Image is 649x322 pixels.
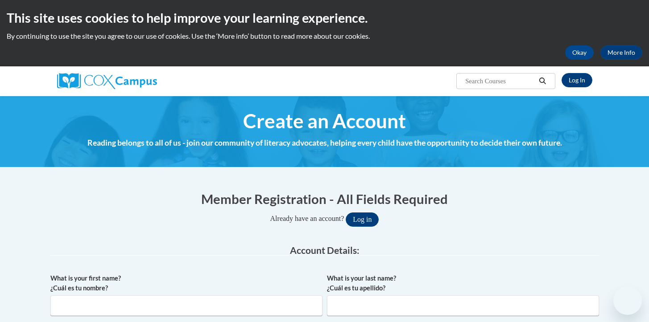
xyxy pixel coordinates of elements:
button: Log in [346,212,379,227]
a: Log In [562,73,592,87]
h4: Reading belongs to all of us - join our community of literacy advocates, helping every child have... [50,137,599,149]
input: Metadata input [327,295,599,316]
span: Create an Account [243,109,406,133]
label: What is your first name? ¿Cuál es tu nombre? [50,273,322,293]
input: Search Courses [464,76,536,86]
iframe: Button to launch messaging window [613,286,642,315]
a: More Info [600,45,642,60]
h1: Member Registration - All Fields Required [50,190,599,208]
span: Account Details: [290,245,360,256]
label: What is your last name? ¿Cuál es tu apellido? [327,273,599,293]
h2: This site uses cookies to help improve your learning experience. [7,9,642,27]
p: By continuing to use the site you agree to our use of cookies. Use the ‘More info’ button to read... [7,31,642,41]
span: Already have an account? [270,215,344,222]
button: Search [536,76,549,86]
button: Okay [565,45,594,60]
img: Cox Campus [57,73,157,89]
input: Metadata input [50,295,322,316]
